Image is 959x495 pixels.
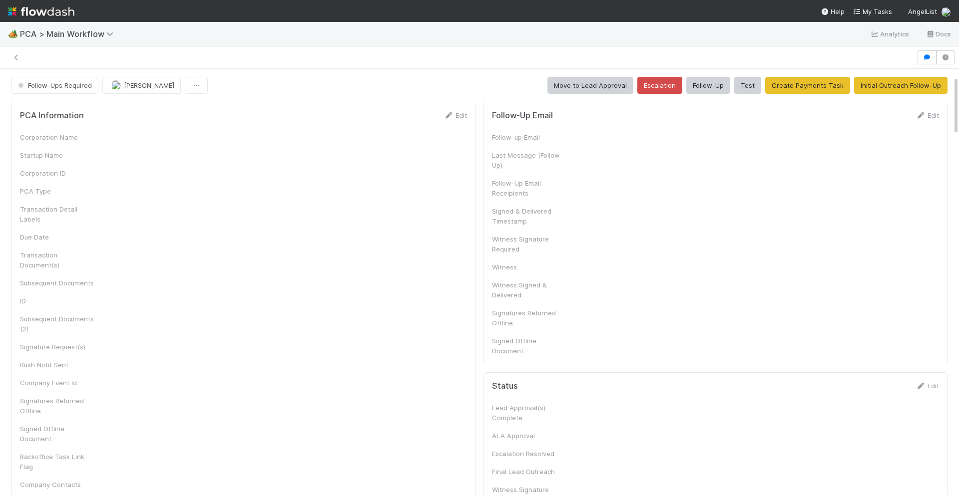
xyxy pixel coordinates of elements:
button: Escalation [637,77,682,94]
h5: PCA Information [20,111,84,121]
div: Witness Signed & Delivered [492,280,567,300]
a: Edit [916,382,939,390]
div: Startup Name [20,150,95,160]
div: Escalation Resolved [492,449,567,459]
a: Analytics [870,28,910,40]
button: Follow-Up [686,77,730,94]
div: Signed Offline Document [492,336,567,356]
button: Test [734,77,761,94]
div: Signed Offline Document [20,424,95,444]
h5: Status [492,381,518,391]
span: My Tasks [853,7,892,15]
img: avatar_99e80e95-8f0d-4917-ae3c-b5dad577a2b5.png [111,80,121,90]
div: Transaction Document(s) [20,250,95,270]
div: Rush Notif Sent [20,360,95,370]
button: Follow-Ups Required [11,77,98,94]
div: Witness [492,262,567,272]
div: Due Date [20,232,95,242]
div: Signature Request(s) [20,342,95,352]
a: Edit [444,111,467,119]
div: Help [821,6,845,16]
div: Signed & Delivered Timestamp [492,206,567,226]
button: Initial Outreach Follow-Up [854,77,948,94]
h5: Follow-Up Email [492,111,553,121]
div: ALA Approval [492,431,567,441]
span: AngelList [908,7,937,15]
a: My Tasks [853,6,892,16]
button: Create Payments Task [765,77,850,94]
div: Corporation ID [20,168,95,178]
span: 🏕️ [8,29,18,38]
a: Docs [926,28,951,40]
div: Lead Approval(s) Complete [492,403,567,423]
button: [PERSON_NAME] [102,77,181,94]
div: Company Event Id [20,378,95,388]
div: ID [20,296,95,306]
div: Corporation Name [20,132,95,142]
div: Follow-up Email [492,132,567,142]
span: PCA > Main Workflow [20,29,118,39]
div: Last Message (Follow-Up) [492,150,567,170]
div: Signatures Returned Offline [20,396,95,416]
div: Signatures Returned Offline [492,308,567,328]
div: Witness Signature Required [492,234,567,254]
button: Move to Lead Approval [547,77,633,94]
div: Subsequent Documents (2) [20,314,95,334]
div: PCA Type [20,186,95,196]
div: Company Contacts [20,480,95,490]
div: Follow-Up Email Receipients [492,178,567,198]
img: avatar_ad9da010-433a-4b4a-a484-836c288de5e1.png [941,7,951,17]
div: Backoffice Task Link Flag [20,452,95,472]
div: Final Lead Outreach [492,467,567,477]
div: Transaction Detail Labels [20,204,95,224]
div: Subsequent Documents [20,278,95,288]
span: Follow-Ups Required [16,81,92,89]
span: [PERSON_NAME] [124,81,174,89]
img: logo-inverted-e16ddd16eac7371096b0.svg [8,3,74,20]
a: Edit [916,111,939,119]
